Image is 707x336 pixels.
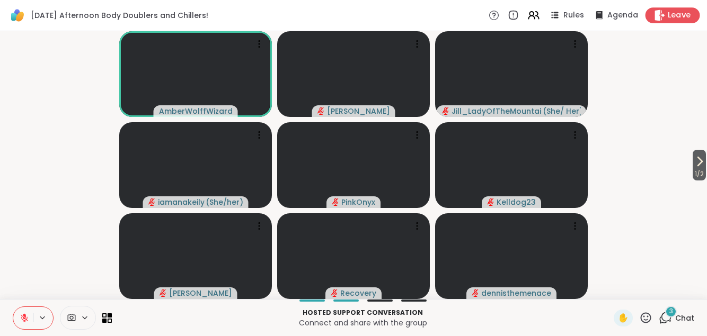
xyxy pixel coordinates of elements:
[331,289,338,297] span: audio-muted
[327,106,390,116] span: [PERSON_NAME]
[543,106,581,116] span: ( She/ Her )
[31,10,208,21] span: [DATE] Afternoon Body Doublers and Chillers!
[618,312,629,324] span: ✋
[607,10,638,21] span: Agenda
[693,168,706,180] span: 1 / 2
[452,106,542,116] span: Jill_LadyOfTheMountain
[472,289,479,297] span: audio-muted
[159,106,233,116] span: AmberWolffWizard
[118,308,607,317] p: Hosted support conversation
[118,317,607,328] p: Connect and share with the group
[160,289,167,297] span: audio-muted
[563,10,584,21] span: Rules
[341,197,375,207] span: PinkOnyx
[317,107,325,115] span: audio-muted
[8,6,26,24] img: ShareWell Logomark
[693,150,706,180] button: 1/2
[669,307,673,316] span: 3
[487,198,494,206] span: audio-muted
[158,197,205,207] span: iamanakeily
[332,198,339,206] span: audio-muted
[206,197,243,207] span: ( She/her )
[481,288,551,298] span: dennisthemenace
[340,288,376,298] span: Recovery
[442,107,449,115] span: audio-muted
[169,288,232,298] span: [PERSON_NAME]
[497,197,536,207] span: Kelldog23
[668,10,691,21] span: Leave
[675,313,694,323] span: Chat
[148,198,156,206] span: audio-muted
